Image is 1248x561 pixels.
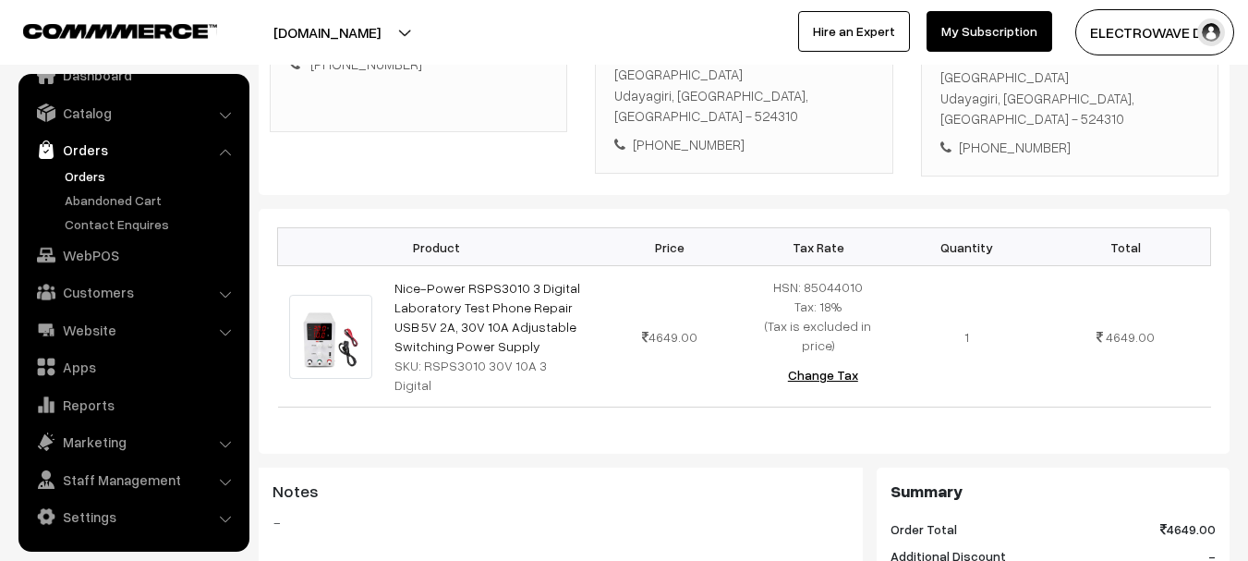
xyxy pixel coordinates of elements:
span: 1 [964,329,969,345]
th: Product [278,228,596,266]
img: 1.jpg [289,295,373,379]
a: Staff Management [23,463,243,496]
a: WebPOS [23,238,243,272]
div: [GEOGRAPHIC_DATA], [GEOGRAPHIC_DATA] Udayagiri, [GEOGRAPHIC_DATA], [GEOGRAPHIC_DATA] - 524310 [614,43,873,127]
span: HSN: 85044010 Tax: 18% (Tax is excluded in price) [765,279,871,353]
a: COMMMERCE [23,18,185,41]
div: SKU: RSPS3010 30V 10A 3 Digital [394,356,585,395]
a: Hire an Expert [798,11,910,52]
th: Quantity [892,228,1041,266]
span: 4649.00 [642,329,697,345]
span: Order Total [891,519,957,539]
img: COMMMERCE [23,24,217,38]
div: [GEOGRAPHIC_DATA], [GEOGRAPHIC_DATA] Udayagiri, [GEOGRAPHIC_DATA], [GEOGRAPHIC_DATA] - 524310 [940,46,1199,129]
a: Settings [23,500,243,533]
a: Website [23,313,243,347]
a: Marketing [23,425,243,458]
span: 4649.00 [1106,329,1155,345]
a: Catalog [23,96,243,129]
th: Tax Rate [744,228,892,266]
button: Change Tax [773,355,873,396]
div: [PHONE_NUMBER] [940,137,1199,158]
button: [DOMAIN_NAME] [209,9,445,55]
a: My Subscription [927,11,1052,52]
a: Contact Enquires [60,214,243,234]
a: Nice-Power RSPS3010 3 Digital Laboratory Test Phone Repair USB 5V 2A, 30V 10A Adjustable Switchin... [394,280,580,354]
a: Apps [23,350,243,384]
span: 4649.00 [1160,519,1216,539]
a: Abandoned Cart [60,190,243,210]
th: Price [596,228,745,266]
a: Reports [23,388,243,421]
button: ELECTROWAVE DE… [1075,9,1234,55]
div: [PHONE_NUMBER] [614,134,873,155]
a: Dashboard [23,58,243,91]
a: Customers [23,275,243,309]
blockquote: - [273,511,849,533]
a: Orders [23,133,243,166]
h3: Summary [891,482,1216,502]
th: Total [1041,228,1211,266]
img: user [1197,18,1225,46]
a: Orders [60,166,243,186]
h3: Notes [273,482,849,502]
